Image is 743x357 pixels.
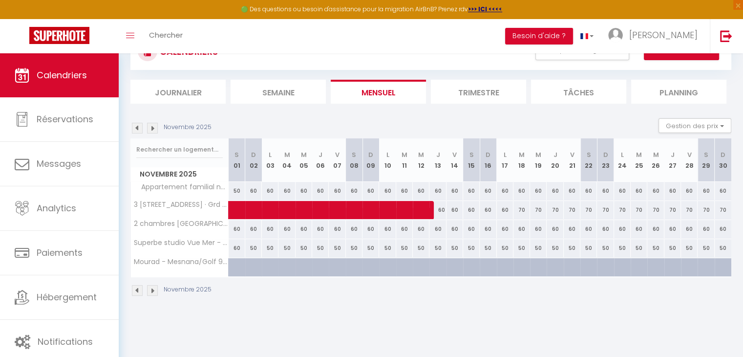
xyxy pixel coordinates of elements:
[229,220,245,238] div: 60
[671,150,675,159] abbr: J
[245,220,262,238] div: 60
[132,239,230,246] span: Superbe studio Vue Mer - Corniche Malabata, Clim
[278,182,295,200] div: 60
[698,138,714,182] th: 29
[601,19,710,53] a: ... [PERSON_NAME]
[402,150,407,159] abbr: M
[132,201,230,208] span: 3 [STREET_ADDRESS] · Grd appart cosy 3 ch. terrasse/clim centre [GEOGRAPHIC_DATA]
[497,138,513,182] th: 17
[720,30,732,42] img: logout
[704,150,708,159] abbr: S
[505,28,573,45] button: Besoin d'aide ?
[37,246,83,259] span: Paiements
[142,19,190,53] a: Chercher
[396,239,413,257] div: 50
[519,150,525,159] abbr: M
[715,220,731,238] div: 60
[413,138,429,182] th: 12
[664,220,681,238] div: 60
[580,182,597,200] div: 60
[346,220,362,238] div: 60
[504,150,507,159] abbr: L
[513,201,530,219] div: 70
[681,239,698,257] div: 50
[636,150,642,159] abbr: M
[629,29,698,41] span: [PERSON_NAME]
[664,138,681,182] th: 27
[37,202,76,214] span: Analytics
[631,182,647,200] div: 60
[446,182,463,200] div: 60
[664,239,681,257] div: 50
[346,239,362,257] div: 50
[647,138,664,182] th: 26
[396,220,413,238] div: 60
[130,80,226,104] li: Journalier
[553,150,557,159] abbr: J
[468,5,502,13] a: >>> ICI <<<<
[446,138,463,182] th: 14
[362,239,379,257] div: 50
[480,220,496,238] div: 60
[446,239,463,257] div: 50
[513,220,530,238] div: 60
[164,285,212,294] p: Novembre 2025
[564,138,580,182] th: 21
[513,239,530,257] div: 50
[631,138,647,182] th: 25
[312,138,329,182] th: 06
[547,220,563,238] div: 60
[580,138,597,182] th: 22
[436,150,440,159] abbr: J
[136,141,223,158] input: Rechercher un logement...
[329,220,345,238] div: 60
[278,220,295,238] div: 60
[681,201,698,219] div: 70
[245,138,262,182] th: 02
[396,138,413,182] th: 11
[580,220,597,238] div: 60
[531,80,626,104] li: Tâches
[352,150,356,159] abbr: S
[446,220,463,238] div: 60
[335,150,340,159] abbr: V
[664,182,681,200] div: 60
[497,182,513,200] div: 60
[301,150,307,159] abbr: M
[715,138,731,182] th: 30
[386,150,389,159] abbr: L
[647,239,664,257] div: 50
[284,150,290,159] abbr: M
[296,138,312,182] th: 05
[229,138,245,182] th: 01
[658,118,731,133] button: Gestion des prix
[262,138,278,182] th: 03
[535,150,541,159] abbr: M
[149,30,183,40] span: Chercher
[614,220,631,238] div: 60
[698,201,714,219] div: 70
[329,182,345,200] div: 60
[715,182,731,200] div: 60
[547,239,563,257] div: 50
[547,138,563,182] th: 20
[564,201,580,219] div: 70
[346,138,362,182] th: 08
[131,167,228,181] span: Novembre 2025
[429,182,446,200] div: 60
[647,201,664,219] div: 70
[37,69,87,81] span: Calendriers
[296,239,312,257] div: 50
[312,239,329,257] div: 50
[647,220,664,238] div: 60
[513,182,530,200] div: 60
[681,138,698,182] th: 28
[597,220,614,238] div: 60
[715,239,731,257] div: 50
[379,182,396,200] div: 60
[231,80,326,104] li: Semaine
[229,182,245,200] div: 50
[631,201,647,219] div: 70
[132,220,230,227] span: 2 chambres [GEOGRAPHIC_DATA]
